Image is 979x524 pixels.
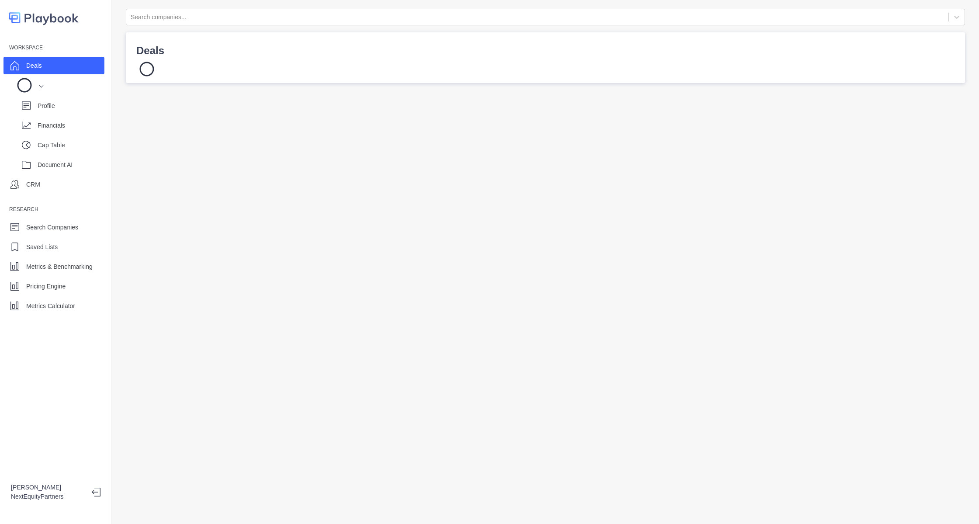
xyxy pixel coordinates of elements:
[26,61,42,70] p: Deals
[38,121,104,130] p: Financials
[26,302,75,311] p: Metrics Calculator
[26,223,78,232] p: Search Companies
[38,141,104,150] p: Cap Table
[136,43,955,59] p: Deals
[9,9,79,27] img: logo-colored
[38,160,104,170] p: Document AI
[11,492,85,501] p: NextEquityPartners
[38,101,104,111] p: Profile
[11,483,85,492] p: [PERSON_NAME]
[26,243,58,252] p: Saved Lists
[26,262,93,271] p: Metrics & Benchmarking
[26,282,66,291] p: Pricing Engine
[26,180,40,189] p: CRM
